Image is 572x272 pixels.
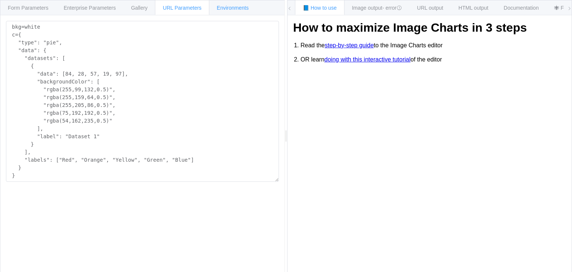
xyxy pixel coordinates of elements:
span: Form Parameters [8,5,48,11]
li: OR learn of the editor [301,53,566,67]
span: URL output [417,5,443,11]
a: doing with this interactive tutorial [324,56,410,63]
span: 📘 How to use [303,5,337,11]
li: Read the to the Image Charts editor [301,38,566,53]
span: HTML output [458,5,488,11]
h1: How to maximize Image Charts in 3 steps [293,21,566,35]
span: Environments [217,5,249,11]
span: Image output [352,5,402,11]
span: - error [382,5,402,11]
span: Documentation [504,5,539,11]
span: Gallery [131,5,147,11]
a: step-by-step guide [325,42,374,49]
span: Enterprise Parameters [64,5,116,11]
span: URL Parameters [163,5,201,11]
